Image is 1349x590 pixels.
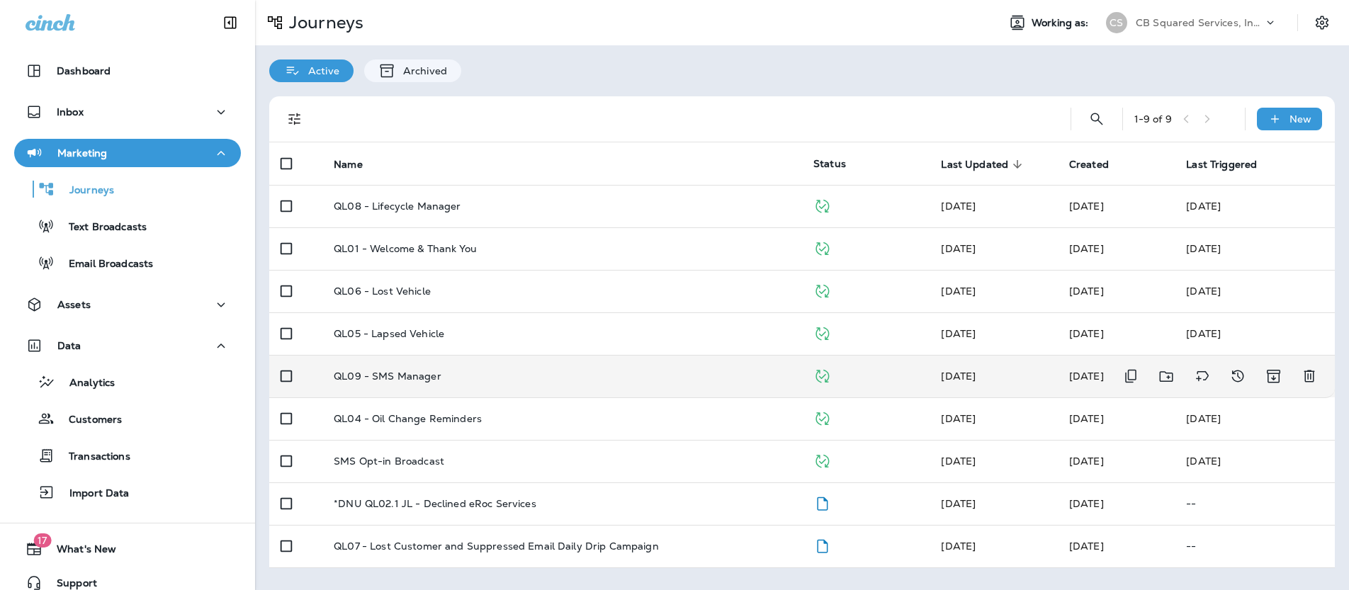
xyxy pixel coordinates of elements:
td: [DATE] [1175,440,1335,482]
button: Import Data [14,477,241,507]
p: Journeys [283,12,363,33]
button: Customers [14,404,241,433]
p: QL07 - Lost Customer and Suppressed Email Daily Drip Campaign [334,540,659,552]
p: Journeys [55,184,114,198]
span: J-P Scoville [941,455,976,467]
span: What's New [43,543,116,560]
span: J-P Scoville [1069,412,1104,425]
span: Published [813,453,831,466]
p: Assets [57,299,91,310]
div: 1 - 9 of 9 [1134,113,1172,125]
span: Developer Integrations [941,242,976,255]
button: Analytics [14,367,241,397]
p: Import Data [55,487,130,501]
p: QL01 - Welcome & Thank You [334,243,477,254]
p: CB Squared Services, Incorporated dba Jiffy Lube [1136,17,1263,28]
button: 17What's New [14,535,241,563]
span: J-P Scoville [1069,200,1104,212]
span: J-P Scoville [1069,497,1104,510]
span: Last Triggered [1186,159,1257,171]
span: Draft [813,538,831,551]
button: Email Broadcasts [14,248,241,278]
button: Move to folder [1152,362,1181,391]
p: Analytics [55,377,115,390]
span: Draft [813,496,831,509]
button: Collapse Sidebar [210,8,250,37]
p: Customers [55,414,122,427]
p: SMS Opt-in Broadcast [334,455,444,467]
p: Archived [396,65,447,76]
span: 17 [33,533,51,548]
span: J-P Scoville [1069,242,1104,255]
span: Last Updated [941,158,1027,171]
p: QL09 - SMS Manager [334,370,441,382]
p: Inbox [57,106,84,118]
p: *DNU QL02.1 JL - Declined eRoc Services [334,498,536,509]
p: Dashboard [57,65,111,76]
button: Transactions [14,441,241,470]
button: Settings [1309,10,1335,35]
span: Working as: [1032,17,1092,29]
p: QL08 - Lifecycle Manager [334,200,461,212]
td: [DATE] [1175,312,1335,355]
span: Name [334,158,381,171]
span: Created [1069,158,1127,171]
span: J-P Scoville [941,540,976,552]
p: -- [1186,498,1323,509]
p: Text Broadcasts [55,221,147,234]
span: Last Updated [941,159,1008,171]
span: J-P Scoville [941,412,976,425]
button: Archive [1259,362,1288,391]
div: CS [1106,12,1127,33]
p: Marketing [57,147,107,159]
span: Published [813,411,831,424]
span: J-P Scoville [1069,370,1104,382]
span: J-P Scoville [941,370,976,382]
p: -- [1186,540,1323,552]
p: QL04 - Oil Change Reminders [334,413,482,424]
button: Filters [281,105,309,133]
button: Journeys [14,174,241,204]
button: Delete [1295,362,1323,391]
p: Email Broadcasts [55,258,153,271]
p: QL05 - Lapsed Vehicle [334,328,444,339]
span: Created [1069,159,1109,171]
span: J-P Scoville [1069,327,1104,340]
button: Search Journeys [1083,105,1111,133]
button: Data [14,331,241,360]
span: Published [813,368,831,381]
span: Published [813,326,831,339]
p: QL06 - Lost Vehicle [334,285,431,297]
span: J-P Scoville [1069,455,1104,467]
td: [DATE] [1175,227,1335,270]
span: J-P Scoville [1069,285,1104,297]
span: Developer Integrations [941,200,976,212]
span: J-P Scoville [941,327,976,340]
button: Text Broadcasts [14,211,241,241]
span: J-P Scoville [1069,540,1104,552]
button: View Changelog [1224,362,1252,391]
span: J-P Scoville [941,497,976,510]
button: Duplicate [1117,362,1145,391]
p: Transactions [55,450,130,464]
span: Status [813,157,846,170]
span: Name [334,159,363,171]
span: Published [813,198,831,211]
td: [DATE] [1175,397,1335,440]
span: Last Triggered [1186,158,1275,171]
p: New [1289,113,1311,125]
button: Marketing [14,139,241,167]
p: Active [301,65,339,76]
p: Data [57,340,81,351]
button: Inbox [14,98,241,126]
span: Published [813,241,831,254]
td: [DATE] [1175,270,1335,312]
td: [DATE] [1175,185,1335,227]
button: Assets [14,290,241,319]
span: J-P Scoville [941,285,976,297]
button: Dashboard [14,57,241,85]
span: Published [813,283,831,296]
button: Add tags [1188,362,1217,391]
